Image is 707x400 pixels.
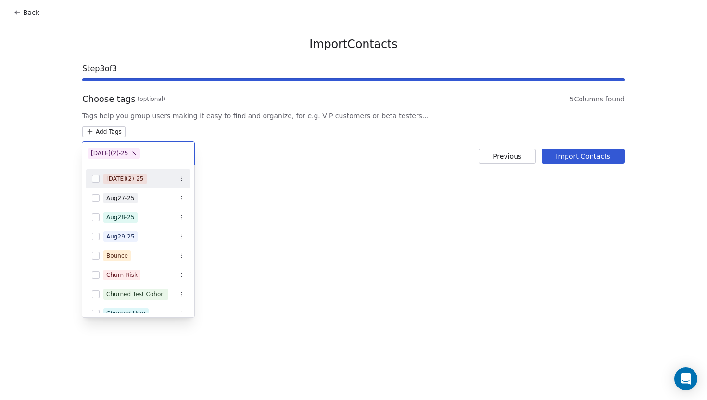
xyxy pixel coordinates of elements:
div: Aug29-25 [106,232,135,241]
div: Aug28-25 [106,213,135,222]
div: [DATE](2)-25 [106,175,144,183]
div: Churned User [106,309,146,318]
div: Bounce [106,251,128,260]
div: [DATE](2)-25 [91,149,128,158]
div: Churn Risk [106,271,138,279]
div: Churned Test Cohort [106,290,165,299]
div: Aug27-25 [106,194,135,202]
